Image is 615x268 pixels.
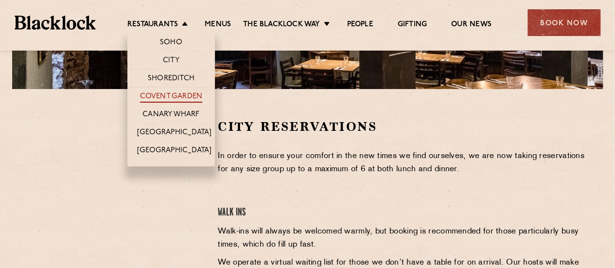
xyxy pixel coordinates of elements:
a: City [163,56,179,67]
a: People [347,20,373,31]
a: Gifting [398,20,427,31]
a: Restaurants [127,20,178,31]
a: [GEOGRAPHIC_DATA] [137,128,211,139]
h4: Walk Ins [218,206,591,219]
a: Shoreditch [148,74,194,85]
img: BL_Textured_Logo-footer-cropped.svg [15,16,96,29]
a: Our News [451,20,492,31]
iframe: OpenTable make booking widget [59,118,168,265]
a: The Blacklock Way [243,20,320,31]
a: Soho [160,38,182,49]
a: Covent Garden [140,92,203,103]
div: Book Now [527,9,600,36]
a: Menus [205,20,231,31]
p: In order to ensure your comfort in the new times we find ourselves, we are now taking reservation... [218,150,591,176]
p: Walk-ins will always be welcomed warmly, but booking is recommended for those particularly busy t... [218,225,591,251]
h2: City Reservations [218,118,591,135]
a: [GEOGRAPHIC_DATA] [137,146,211,157]
a: Canary Wharf [142,110,199,121]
